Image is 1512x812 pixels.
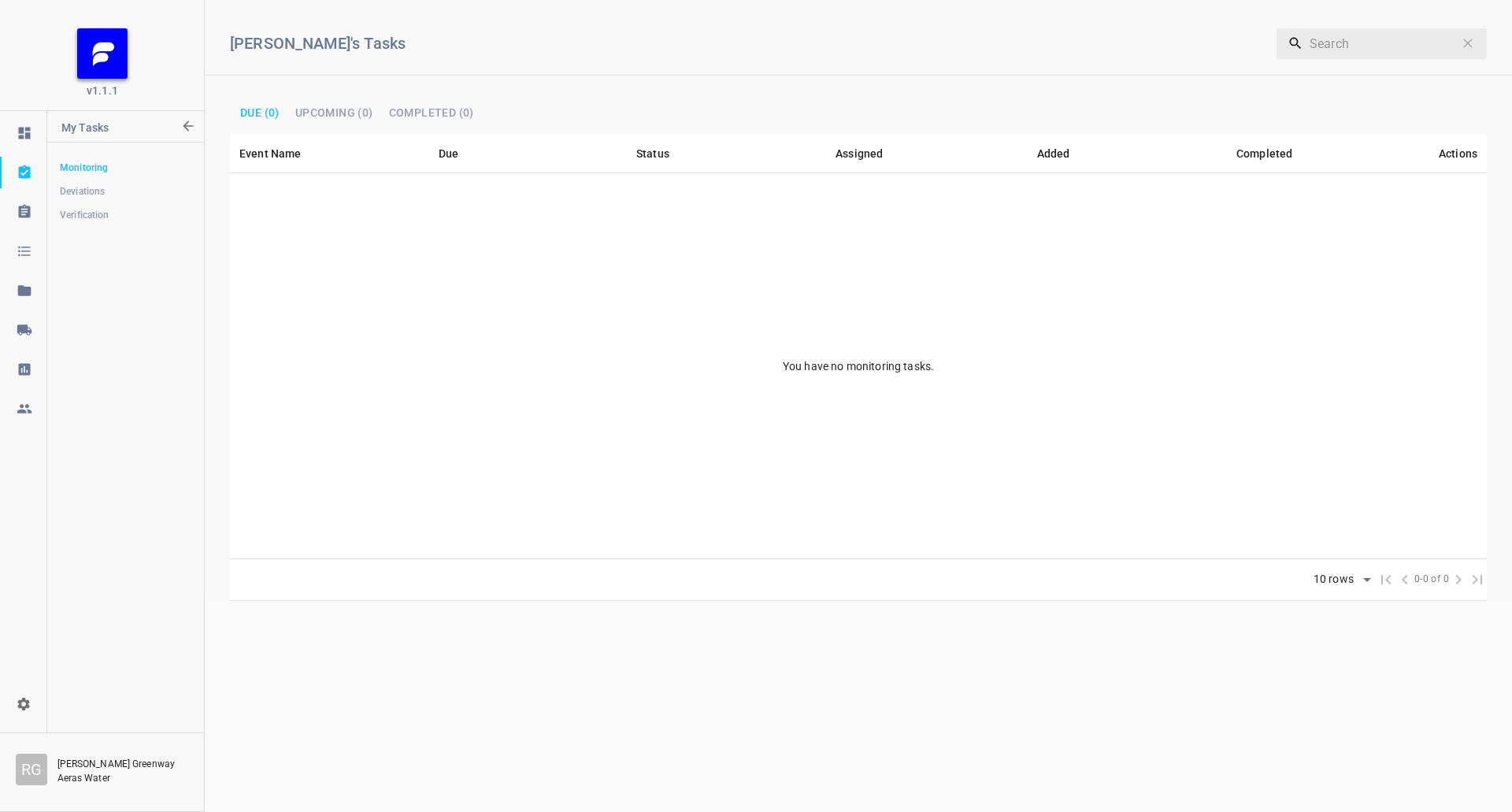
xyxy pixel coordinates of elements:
a: Verification [47,199,203,231]
span: Previous Page [1395,570,1414,589]
svg: Search [1288,35,1303,51]
div: Due [439,144,458,163]
span: Due [439,144,479,163]
div: 10 rows [1303,568,1377,591]
img: FB_Logo_Reversed_RGB_Icon.895fbf61.png [77,28,128,79]
button: Upcoming (0) [289,102,380,123]
div: R G [16,754,47,785]
div: Assigned [836,144,883,163]
span: 0-0 of 0 [1414,572,1449,588]
span: Added [1037,144,1091,163]
span: Assigned [836,144,903,163]
span: Event Name [239,144,322,163]
span: Completed (0) [389,107,474,118]
td: You have no monitoring tasks. [230,173,1487,559]
p: [PERSON_NAME] Greenway [57,757,188,771]
div: 10 rows [1310,573,1358,586]
div: Status [636,144,669,163]
p: My Tasks [61,111,179,149]
span: Status [636,144,690,163]
span: Monitoring [60,160,191,176]
div: Added [1037,144,1070,163]
button: Completed (0) [383,102,480,123]
a: Deviations [47,176,203,207]
span: Deviations [60,184,191,199]
div: Event Name [239,144,302,163]
h6: [PERSON_NAME]'s Tasks [230,31,1051,56]
span: Upcoming (0) [295,107,373,118]
p: Aeras Water [57,771,183,785]
span: Last Page [1468,570,1487,589]
a: Monitoring [47,152,203,184]
span: Due (0) [240,107,280,118]
span: First Page [1377,570,1395,589]
button: Due (0) [234,102,286,123]
span: Verification [60,207,191,223]
div: Completed [1236,144,1292,163]
input: Search [1310,28,1454,59]
span: Next Page [1449,570,1468,589]
span: Completed [1236,144,1313,163]
span: v1.1.1 [87,83,118,98]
